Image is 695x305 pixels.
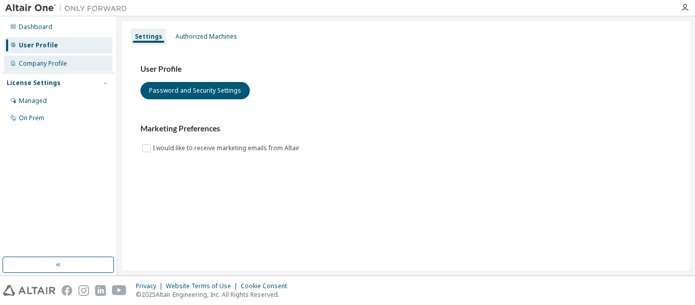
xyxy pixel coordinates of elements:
div: Managed [19,97,47,105]
div: License Settings [7,79,61,87]
div: Privacy [136,282,166,290]
div: Company Profile [19,60,67,68]
div: Dashboard [19,23,52,31]
button: Password and Security Settings [140,82,250,99]
h3: User Profile [140,64,672,74]
img: facebook.svg [62,285,72,296]
div: Authorized Machines [176,33,237,41]
label: I would like to receive marketing emails from Altair [153,142,302,154]
img: instagram.svg [78,285,89,296]
div: Cookie Consent [241,282,293,290]
p: © 2025 Altair Engineering, Inc. All Rights Reserved. [136,290,293,299]
img: Altair One [5,3,132,13]
div: User Profile [19,41,58,49]
div: Website Terms of Use [166,282,241,290]
div: Settings [135,33,162,41]
img: linkedin.svg [95,285,106,296]
h3: Marketing Preferences [140,124,672,134]
div: On Prem [19,114,44,122]
img: youtube.svg [112,285,127,296]
img: altair_logo.svg [3,285,55,296]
